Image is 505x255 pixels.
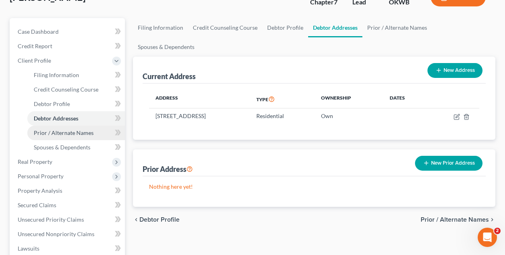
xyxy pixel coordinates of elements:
[427,63,483,78] button: New Address
[11,212,125,227] a: Unsecured Priority Claims
[27,97,125,111] a: Debtor Profile
[133,216,180,223] button: chevron_left Debtor Profile
[362,18,432,37] a: Prior / Alternate Names
[11,184,125,198] a: Property Analysis
[133,216,139,223] i: chevron_left
[133,37,199,57] a: Spouses & Dependents
[143,71,196,81] div: Current Address
[415,156,483,171] button: New Prior Address
[27,140,125,155] a: Spouses & Dependents
[489,216,495,223] i: chevron_right
[11,39,125,53] a: Credit Report
[478,228,497,247] iframe: Intercom live chat
[34,129,94,136] span: Prior / Alternate Names
[250,108,315,124] td: Residential
[315,108,383,124] td: Own
[27,126,125,140] a: Prior / Alternate Names
[18,202,56,208] span: Secured Claims
[139,216,180,223] span: Debtor Profile
[34,86,98,93] span: Credit Counseling Course
[18,57,51,64] span: Client Profile
[34,144,90,151] span: Spouses & Dependents
[262,18,308,37] a: Debtor Profile
[149,90,250,108] th: Address
[27,68,125,82] a: Filing Information
[18,158,52,165] span: Real Property
[18,28,59,35] span: Case Dashboard
[149,183,479,191] p: Nothing here yet!
[18,43,52,49] span: Credit Report
[143,164,193,174] div: Prior Address
[27,82,125,97] a: Credit Counseling Course
[11,198,125,212] a: Secured Claims
[18,173,63,180] span: Personal Property
[18,187,62,194] span: Property Analysis
[421,216,495,223] button: Prior / Alternate Names chevron_right
[11,227,125,241] a: Unsecured Nonpriority Claims
[494,228,501,234] span: 2
[18,231,94,237] span: Unsecured Nonpriority Claims
[315,90,383,108] th: Ownership
[188,18,262,37] a: Credit Counseling Course
[34,115,78,122] span: Debtor Addresses
[308,18,362,37] a: Debtor Addresses
[27,111,125,126] a: Debtor Addresses
[250,90,315,108] th: Type
[383,90,428,108] th: Dates
[34,100,70,107] span: Debtor Profile
[34,71,79,78] span: Filing Information
[421,216,489,223] span: Prior / Alternate Names
[149,108,250,124] td: [STREET_ADDRESS]
[133,18,188,37] a: Filing Information
[11,24,125,39] a: Case Dashboard
[18,216,84,223] span: Unsecured Priority Claims
[18,245,39,252] span: Lawsuits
